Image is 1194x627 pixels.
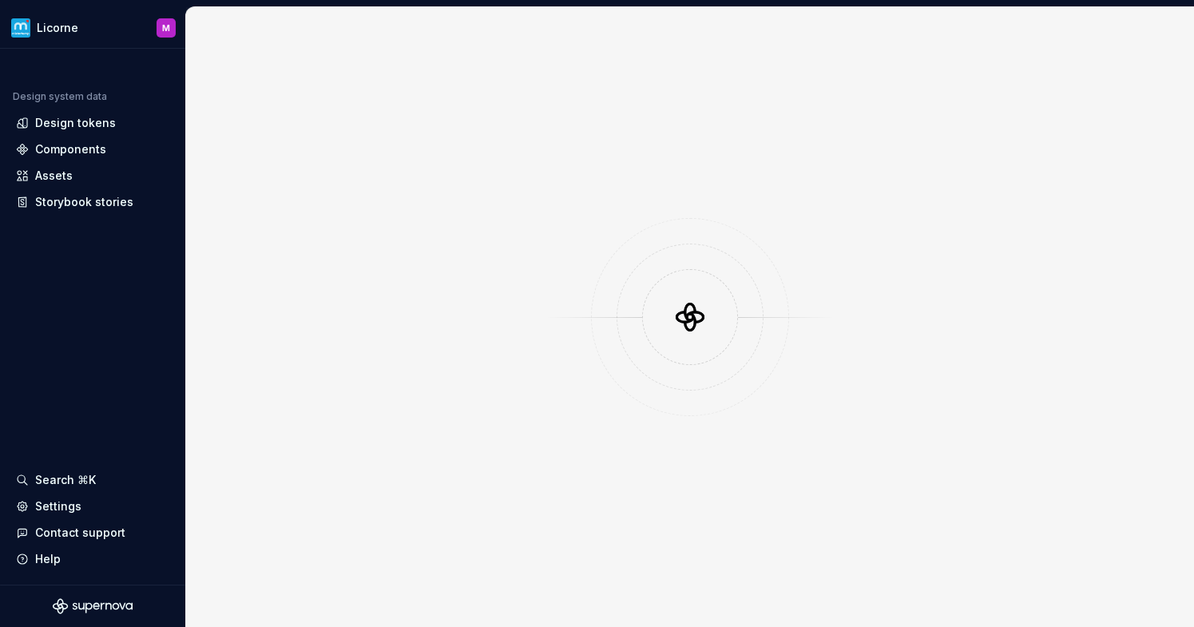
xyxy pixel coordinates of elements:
[10,520,176,546] button: Contact support
[35,472,96,488] div: Search ⌘K
[10,494,176,519] a: Settings
[35,115,116,131] div: Design tokens
[35,551,61,567] div: Help
[10,467,176,493] button: Search ⌘K
[13,90,107,103] div: Design system data
[3,10,182,45] button: LicorneM
[35,141,106,157] div: Components
[11,18,30,38] img: af8a73a7-8b89-4213-bce6-60d5855076ab.png
[35,498,81,514] div: Settings
[35,168,73,184] div: Assets
[35,194,133,210] div: Storybook stories
[10,110,176,136] a: Design tokens
[53,598,133,614] svg: Supernova Logo
[10,137,176,162] a: Components
[35,525,125,541] div: Contact support
[10,189,176,215] a: Storybook stories
[162,22,170,34] div: M
[10,163,176,188] a: Assets
[37,20,78,36] div: Licorne
[10,546,176,572] button: Help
